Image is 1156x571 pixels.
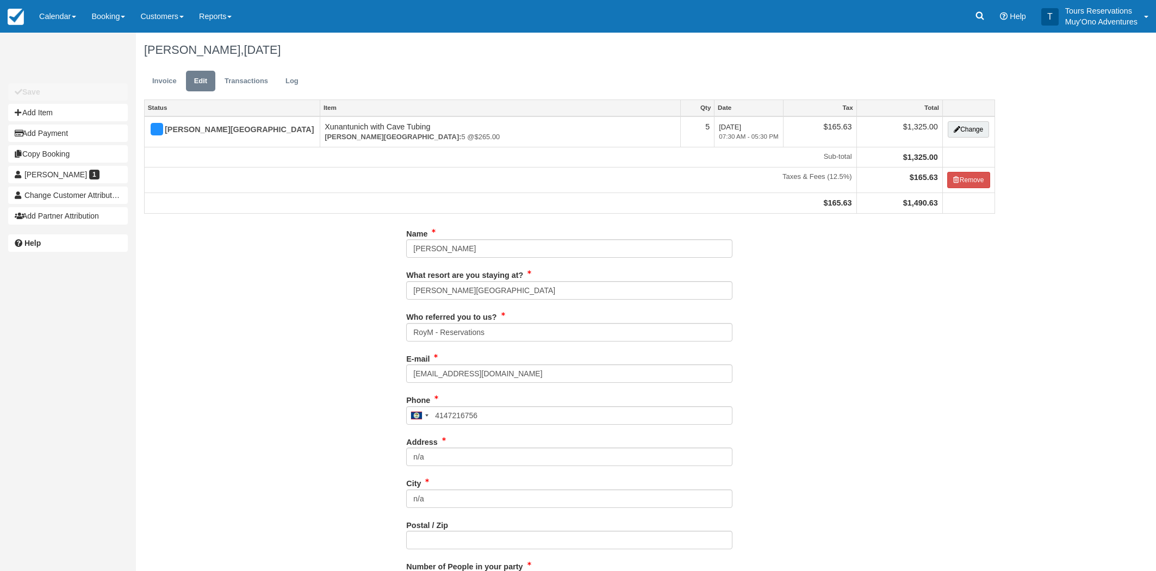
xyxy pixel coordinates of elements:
div: [PERSON_NAME][GEOGRAPHIC_DATA] [149,121,306,139]
button: Remove [947,172,990,188]
a: Log [277,71,307,92]
b: Help [24,239,41,247]
strong: $165.63 [910,173,938,182]
td: 5 [680,116,714,147]
a: Help [8,234,128,252]
label: City [406,474,421,489]
strong: Hopkins Bay Resort [325,133,461,141]
td: $165.63 [783,116,856,147]
img: checkfront-main-nav-mini-logo.png [8,9,24,25]
td: $1,325.00 [856,116,942,147]
label: What resort are you staying at? [406,266,523,281]
em: 07:30 AM - 05:30 PM [719,132,779,141]
h1: [PERSON_NAME], [144,44,995,57]
label: Address [406,433,438,448]
label: Postal / Zip [406,516,448,531]
a: Transactions [216,71,276,92]
strong: $1,325.00 [903,153,938,162]
span: $265.00 [475,133,500,141]
a: Date [714,100,783,115]
button: Save [8,83,128,101]
strong: $1,490.63 [903,198,938,207]
a: Item [320,100,680,115]
button: Add Payment [8,125,128,142]
span: Change Customer Attribution [24,191,122,200]
label: Phone [406,391,430,406]
b: Save [22,88,40,96]
i: Help [1000,13,1008,20]
span: [DATE] [719,123,779,141]
p: Tours Reservations [1065,5,1138,16]
a: Invoice [144,71,185,92]
a: Edit [186,71,215,92]
a: Status [145,100,320,115]
a: Qty [681,100,714,115]
td: Xunantunich with Cave Tubing [320,116,680,147]
label: Name [406,225,427,240]
em: 5 @ [325,132,675,142]
div: Belize: +501 [407,407,432,424]
label: Who referred you to us? [406,308,496,323]
span: [DATE] [244,43,281,57]
button: Add Partner Attribution [8,207,128,225]
a: Tax [784,100,856,115]
button: Copy Booking [8,145,128,163]
span: [PERSON_NAME] [24,170,87,179]
div: T [1041,8,1059,26]
span: Help [1010,12,1026,21]
label: E-mail [406,350,430,365]
span: 1 [89,170,100,179]
a: Total [857,100,942,115]
strong: $165.63 [824,198,852,207]
em: Sub-total [149,152,852,162]
p: Muy'Ono Adventures [1065,16,1138,27]
button: Change Customer Attribution [8,187,128,204]
button: Add Item [8,104,128,121]
button: Change [948,121,989,138]
em: Taxes & Fees (12.5%) [149,172,852,182]
a: [PERSON_NAME] 1 [8,166,128,183]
